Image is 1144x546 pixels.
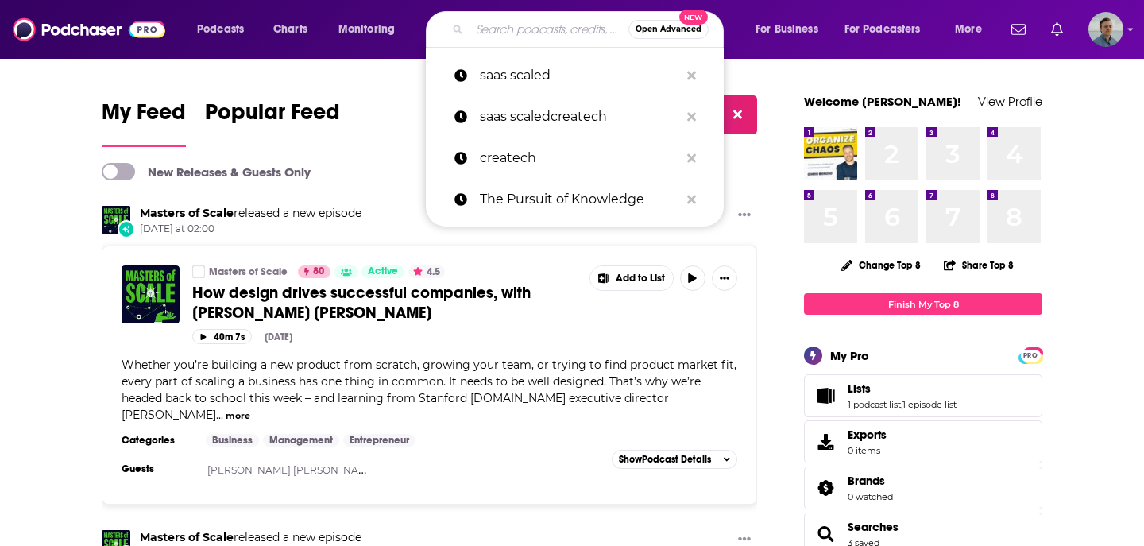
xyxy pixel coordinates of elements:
[804,94,961,109] a: Welcome [PERSON_NAME]!
[848,381,871,396] span: Lists
[848,428,887,442] span: Exports
[470,17,628,42] input: Search podcasts, credits, & more...
[480,55,679,96] p: saas scaled
[192,265,205,278] a: Masters of Scale
[122,358,736,422] span: Whether you’re building a new product from scratch, growing your team, or trying to find product ...
[1021,349,1040,361] a: PRO
[216,408,223,422] span: ...
[118,220,135,238] div: New Episode
[368,264,398,280] span: Active
[426,96,724,137] a: saas scaledcreatech
[327,17,415,42] button: open menu
[1088,12,1123,47] button: Show profile menu
[804,293,1042,315] a: Finish My Top 8
[192,329,252,344] button: 40m 7s
[102,206,130,234] img: Masters of Scale
[679,10,708,25] span: New
[209,265,288,278] a: Masters of Scale
[192,283,531,323] span: How design drives successful companies, with [PERSON_NAME] [PERSON_NAME]
[955,18,982,41] span: More
[263,434,339,447] a: Management
[140,206,361,221] h3: released a new episode
[902,399,957,410] a: 1 episode list
[732,206,757,226] button: Show More Button
[844,18,921,41] span: For Podcasters
[206,434,259,447] a: Business
[619,454,711,465] span: Show Podcast Details
[298,265,330,278] a: 80
[616,273,665,285] span: Add to List
[1088,12,1123,47] span: Logged in as TrentSell
[848,399,901,410] a: 1 podcast list
[804,374,1042,417] span: Lists
[943,250,1015,281] button: Share Top 8
[207,464,377,476] a: [PERSON_NAME] [PERSON_NAME]
[590,266,673,290] button: Show More Button
[140,530,234,544] a: Masters of Scale
[140,530,361,545] h3: released a new episode
[122,463,193,475] h3: Guests
[273,18,307,41] span: Charts
[263,17,317,42] a: Charts
[810,523,841,545] a: Searches
[810,385,841,407] a: Lists
[848,445,887,456] span: 0 items
[480,96,679,137] p: saas scaledcreatech
[426,137,724,179] a: createch
[804,420,1042,463] a: Exports
[122,434,193,447] h3: Categories
[226,409,250,423] button: more
[848,491,893,502] a: 0 watched
[848,520,899,534] a: Searches
[810,477,841,499] a: Brands
[1021,350,1040,362] span: PRO
[1088,12,1123,47] img: User Profile
[628,20,709,39] button: Open AdvancedNew
[612,450,737,469] button: ShowPodcast Details
[848,474,885,488] span: Brands
[140,206,234,220] a: Masters of Scale
[102,99,186,147] a: My Feed
[205,99,340,135] span: Popular Feed
[1005,16,1032,43] a: Show notifications dropdown
[441,11,739,48] div: Search podcasts, credits, & more...
[426,179,724,220] a: The Pursuit of Knowledge
[102,99,186,135] span: My Feed
[944,17,1002,42] button: open menu
[636,25,701,33] span: Open Advanced
[197,18,244,41] span: Podcasts
[426,55,724,96] a: saas scaled
[265,331,292,343] div: [DATE]
[810,431,841,453] span: Exports
[832,255,930,275] button: Change Top 8
[834,17,944,42] button: open menu
[978,94,1042,109] a: View Profile
[1045,16,1069,43] a: Show notifications dropdown
[205,99,340,147] a: Popular Feed
[102,163,311,180] a: New Releases & Guests Only
[338,18,395,41] span: Monitoring
[480,179,679,220] p: The Pursuit of Knowledge
[712,265,737,291] button: Show More Button
[361,265,404,278] a: Active
[13,14,165,45] img: Podchaser - Follow, Share and Rate Podcasts
[804,467,1042,509] span: Brands
[830,348,869,363] div: My Pro
[313,264,324,280] span: 80
[848,474,893,488] a: Brands
[343,434,415,447] a: Entrepreneur
[122,265,180,323] img: How design drives successful companies, with Sarah Stein Greenberg
[480,137,679,179] p: createch
[192,283,578,323] a: How design drives successful companies, with [PERSON_NAME] [PERSON_NAME]
[901,399,902,410] span: ,
[744,17,838,42] button: open menu
[804,127,857,180] img: Organize Chaos
[756,18,818,41] span: For Business
[848,381,957,396] a: Lists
